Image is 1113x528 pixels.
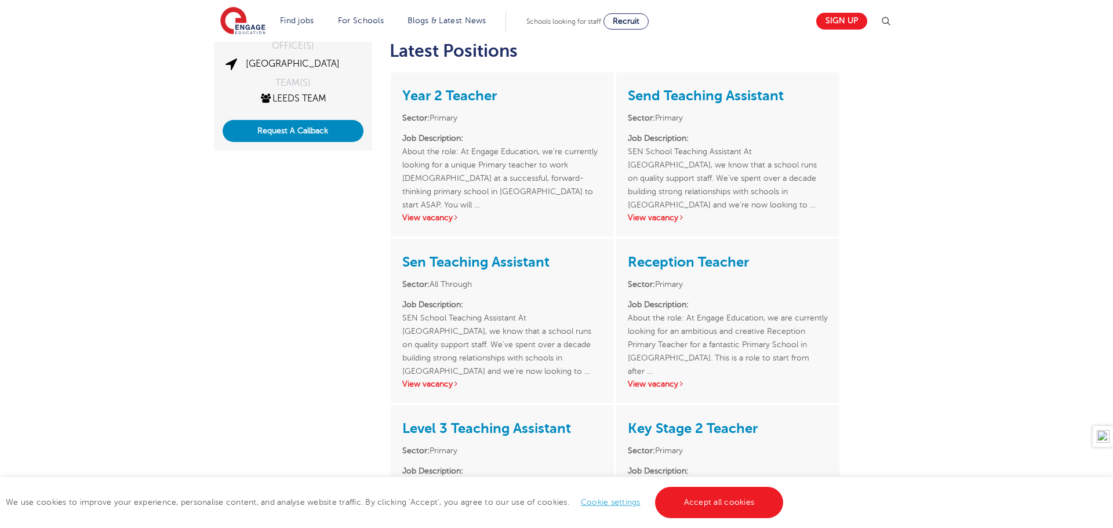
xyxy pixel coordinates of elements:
a: Sign up [816,13,867,30]
div: OFFICE(S) [223,41,363,50]
strong: Sector: [628,446,655,455]
a: Recruit [603,13,649,30]
strong: Job Description: [628,467,689,475]
a: Reception Teacher [628,254,749,270]
a: Cookie settings [581,498,641,507]
li: Primary [628,111,828,125]
strong: Sector: [402,114,430,122]
a: Level 3 Teaching Assistant [402,420,571,436]
span: Recruit [613,17,639,26]
li: Primary [402,111,602,125]
strong: Sector: [628,114,655,122]
strong: Sector: [402,446,430,455]
a: Accept all cookies [655,487,784,518]
a: For Schools [338,16,384,25]
strong: Sector: [402,280,430,289]
h2: Latest Positions [390,41,841,61]
a: Key Stage 2 Teacher [628,420,758,436]
a: Blogs & Latest News [408,16,486,25]
li: Primary [402,444,602,457]
strong: Job Description: [402,134,463,143]
li: All Through [402,278,602,291]
span: Schools looking for staff [526,17,601,26]
li: Primary [628,278,828,291]
a: Year 2 Teacher [402,88,497,104]
a: Leeds Team [259,93,326,104]
a: Send Teaching Assistant [628,88,784,104]
strong: Job Description: [628,134,689,143]
a: View vacancy [628,213,685,222]
strong: Job Description: [402,300,463,309]
div: TEAM(S) [223,78,363,88]
p: SEN School Teaching Assistant At [GEOGRAPHIC_DATA], we know that a school runs on quality support... [628,132,828,198]
strong: Sector: [628,280,655,289]
a: Sen Teaching Assistant [402,254,550,270]
li: Primary [628,444,828,457]
a: View vacancy [628,380,685,388]
a: Find jobs [280,16,314,25]
p: About the role: At Engage Education, we are currently looking for an ambitious and creative Recep... [628,298,828,365]
a: View vacancy [402,380,459,388]
a: View vacancy [402,213,459,222]
a: [GEOGRAPHIC_DATA] [246,59,340,69]
strong: Job Description: [402,467,463,475]
strong: Job Description: [628,300,689,309]
p: SEN School Teaching Assistant At [GEOGRAPHIC_DATA], we know that a school runs on quality support... [402,298,602,365]
span: We use cookies to improve your experience, personalise content, and analyse website traffic. By c... [6,498,786,507]
img: Engage Education [220,7,265,36]
button: Request A Callback [223,120,363,142]
p: About the role: At Engage Education, we’re currently looking for a unique Primary teacher to work... [402,132,602,198]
